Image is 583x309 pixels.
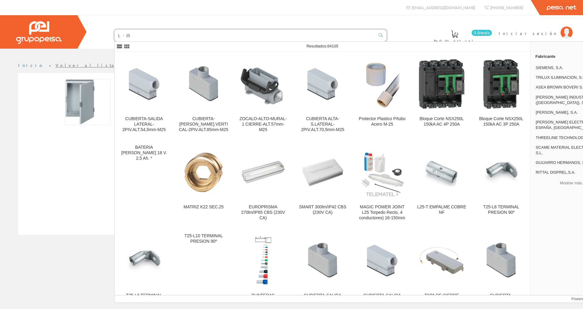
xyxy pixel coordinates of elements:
[238,155,288,190] img: EUROPRISMA 270lm/IP65 CBS (230V CA)
[234,52,293,140] a: ZOCALO-ALTO-MURAL-1 CIERRE-ALT.57mm-M25 ZOCALO-ALTO-MURAL-1 CIERRE-ALT.57mm-M25
[353,52,412,140] a: Protector Plastico P/tubo Acero M-25 Protector Plastico P/tubo Acero M-25
[412,140,471,228] a: L25-T EMPALME COBRE NF L25-T EMPALME COBRE NF
[499,25,573,31] a: Iniciar sesión
[238,236,288,285] img: PUNTERAS AISLADASWLARGA 25 mm2-MARRON
[174,140,233,228] a: MATRIZ K22 SEC.25 MATRIZ K22 SEC.25
[238,116,288,133] div: ZOCALO-ALTO-MURAL-1 CIERRE-ALT.57mm-M25
[472,52,531,140] a: Bloque Corte NSX250L 150kA AC 3P 250A Bloque Corte NSX250L 150kA AC 3P 250A
[472,30,492,36] span: 0 línea/s
[417,154,466,191] img: L25-T EMPALME COBRE NF
[119,116,169,133] div: CUBIERTA-SALIDA LATERAL-2PIV.ALT.54,5mm-M25
[417,59,466,109] img: Bloque Corte NSX250L 150kA AC 4P 250A
[56,62,176,68] a: Volver al listado de productos
[357,236,407,285] img: CUBIERTA-SALIDA LATERAL-2PIV.ALT.64,5mm-Pg16-66.16
[114,52,174,140] a: CUBIERTA-SALIDA LATERAL-2PIV.ALT.54,5mm-M25 CUBIERTA-SALIDA LATERAL-2PIV.ALT.54,5mm-M25
[357,148,407,197] img: MAGIC POWER JOINT L25 Torpedo Recto, 4 conductores) 16-150mm
[179,233,228,244] div: T25-L10 TERMINAL PRESION 90º
[114,29,375,41] input: Buscar ...
[174,52,233,140] a: CUBIERTA-ALTA-SAL.VERTICAL-2PIV.ALT.85mm-M25 CUBIERTA-[PERSON_NAME].VERTICAL-2PIV.ALT.85mm-M25
[298,204,347,215] div: SMART 300lm/IP42 CBS (230V CA)
[357,204,407,221] div: MAGIC POWER JOINT L25 Torpedo Recto, 4 conductores) 16-150mm
[65,79,111,125] img: Foto artículo Caja Orion plus metálica 500x300x200 IP65 (150x150)
[353,140,412,228] a: MAGIC POWER JOINT L25 Torpedo Recto, 4 conductores) 16-150mm MAGIC POWER JOINT L25 Torpedo Recto,...
[238,204,288,221] div: EUROPRISMA 270lm/IP65 CBS (230V CA)
[412,5,475,10] span: [EMAIL_ADDRESS][DOMAIN_NAME]
[490,5,523,10] span: [PHONE_NUMBER]
[298,116,347,133] div: CUBIERTA ALTA-S.LATERAL-2PIV.ALT.70,5mm-M25
[298,59,347,109] img: CUBIERTA ALTA-S.LATERAL-2PIV.ALT.70,5mm-M25
[476,236,526,285] img: CUBIERTA-ALTA-SAL.VERTICAL-2PIV.ALT.85,5mm-PG21-66.16
[179,116,228,133] div: CUBIERTA-[PERSON_NAME].VERTICAL-2PIV.ALT.85mm-M25
[293,52,352,140] a: CUBIERTA ALTA-S.LATERAL-2PIV.ALT.70,5mm-M25 CUBIERTA ALTA-S.LATERAL-2PIV.ALT.70,5mm-M25
[417,204,466,215] div: L25-T EMPALME COBRE NF
[119,145,169,161] div: BATERIA [PERSON_NAME] 18 V. 2,5 Ah. *
[234,140,293,228] a: EUROPRISMA 270lm/IP65 CBS (230V CA) EUROPRISMA 270lm/IP65 CBS (230V CA)
[357,116,407,127] div: Protector Plastico P/tubo Acero M-25
[119,59,169,109] img: CUBIERTA-SALIDA LATERAL-2PIV.ALT.54,5mm-M25
[499,30,557,36] span: Iniciar sesión
[179,59,228,109] img: CUBIERTA-ALTA-SAL.VERTICAL-2PIV.ALT.85mm-M25
[179,204,228,210] div: MATRIZ K22 SEC.25
[293,140,352,228] a: SMART 300lm/IP42 CBS (230V CA) SMART 300lm/IP42 CBS (230V CA)
[298,236,347,285] img: CUBIERTA-SALIDA VERTICAL-2PIV.ALT.64,5mm-Pg16-66.16
[327,44,338,48] span: 84105
[16,21,62,44] img: Grupo Peisa
[417,236,466,285] img: TAPA DE CIERRE P/ZOCALO-2PIVOTES 66.16
[306,44,338,48] span: Resultados:
[18,62,44,68] a: Inicio
[476,116,526,127] div: Bloque Corte NSX250L 150kA AC 3P 250A
[434,38,475,44] span: Pedido actual
[298,155,347,190] img: SMART 300lm/IP42 CBS (230V CA)
[472,140,531,228] a: T25-L8 TERMINAL PRESION 90º T25-L8 TERMINAL PRESION 90º
[476,59,526,109] img: Bloque Corte NSX250L 150kA AC 3P 250A
[476,154,526,191] img: T25-L8 TERMINAL PRESION 90º
[179,148,228,197] img: MATRIZ K22 SEC.25
[238,59,288,109] img: ZOCALO-ALTO-MURAL-1 CIERRE-ALT.57mm-M25
[119,293,169,304] div: T25-L6 TERMINAL PRESION 90º
[476,204,526,215] div: T25-L8 TERMINAL PRESION 90º
[412,52,471,140] a: Bloque Corte NSX250L 150kA AC 4P 250A Bloque Corte NSX250L 150kA AC 4P 250A
[114,140,174,228] a: BATERIA [PERSON_NAME] 18 V. 2,5 Ah. *
[417,116,466,127] div: Bloque Corte NSX250L 150kA AC 4P 250A
[357,59,407,109] img: Protector Plastico P/tubo Acero M-25
[119,242,169,279] img: T25-L6 TERMINAL PRESION 90º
